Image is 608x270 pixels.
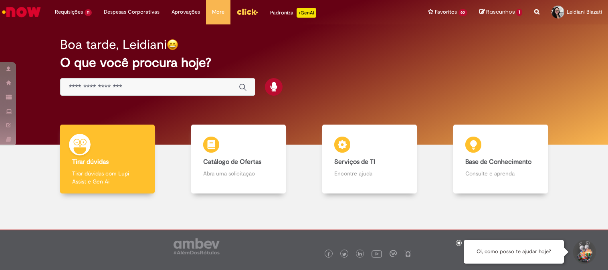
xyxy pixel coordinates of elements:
[236,6,258,18] img: click_logo_yellow_360x200.png
[372,248,382,259] img: logo_footer_youtube.png
[104,8,160,16] span: Despesas Corporativas
[516,9,522,16] span: 1
[212,8,224,16] span: More
[390,250,397,257] img: logo_footer_workplace.png
[465,169,536,177] p: Consulte e aprenda
[464,240,564,264] div: Oi, como posso te ajudar hoje?
[60,56,547,70] h2: O que você procura hoje?
[334,158,375,166] b: Serviços de TI
[55,8,83,16] span: Requisições
[203,158,261,166] b: Catálogo de Ofertas
[435,125,566,194] a: Base de Conhecimento Consulte e aprenda
[174,238,220,254] img: logo_footer_ambev_rotulo_gray.png
[60,38,167,52] h2: Boa tarde, Leidiani
[270,8,316,18] div: Padroniza
[172,8,200,16] span: Aprovações
[479,8,522,16] a: Rascunhos
[486,8,515,16] span: Rascunhos
[42,125,173,194] a: Tirar dúvidas Tirar dúvidas com Lupi Assist e Gen Ai
[435,8,457,16] span: Favoritos
[459,9,468,16] span: 60
[567,8,602,15] span: Leidiani Biazati
[342,252,346,256] img: logo_footer_twitter.png
[465,158,531,166] b: Base de Conhecimento
[304,125,435,194] a: Serviços de TI Encontre ajuda
[327,252,331,256] img: logo_footer_facebook.png
[72,169,143,185] p: Tirar dúvidas com Lupi Assist e Gen Ai
[572,240,596,264] button: Iniciar Conversa de Suporte
[203,169,274,177] p: Abra uma solicitação
[358,252,362,257] img: logo_footer_linkedin.png
[334,169,405,177] p: Encontre ajuda
[167,39,178,50] img: happy-face.png
[173,125,304,194] a: Catálogo de Ofertas Abra uma solicitação
[85,9,92,16] span: 11
[72,158,109,166] b: Tirar dúvidas
[1,4,42,20] img: ServiceNow
[297,8,316,18] p: +GenAi
[404,250,412,257] img: logo_footer_naosei.png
